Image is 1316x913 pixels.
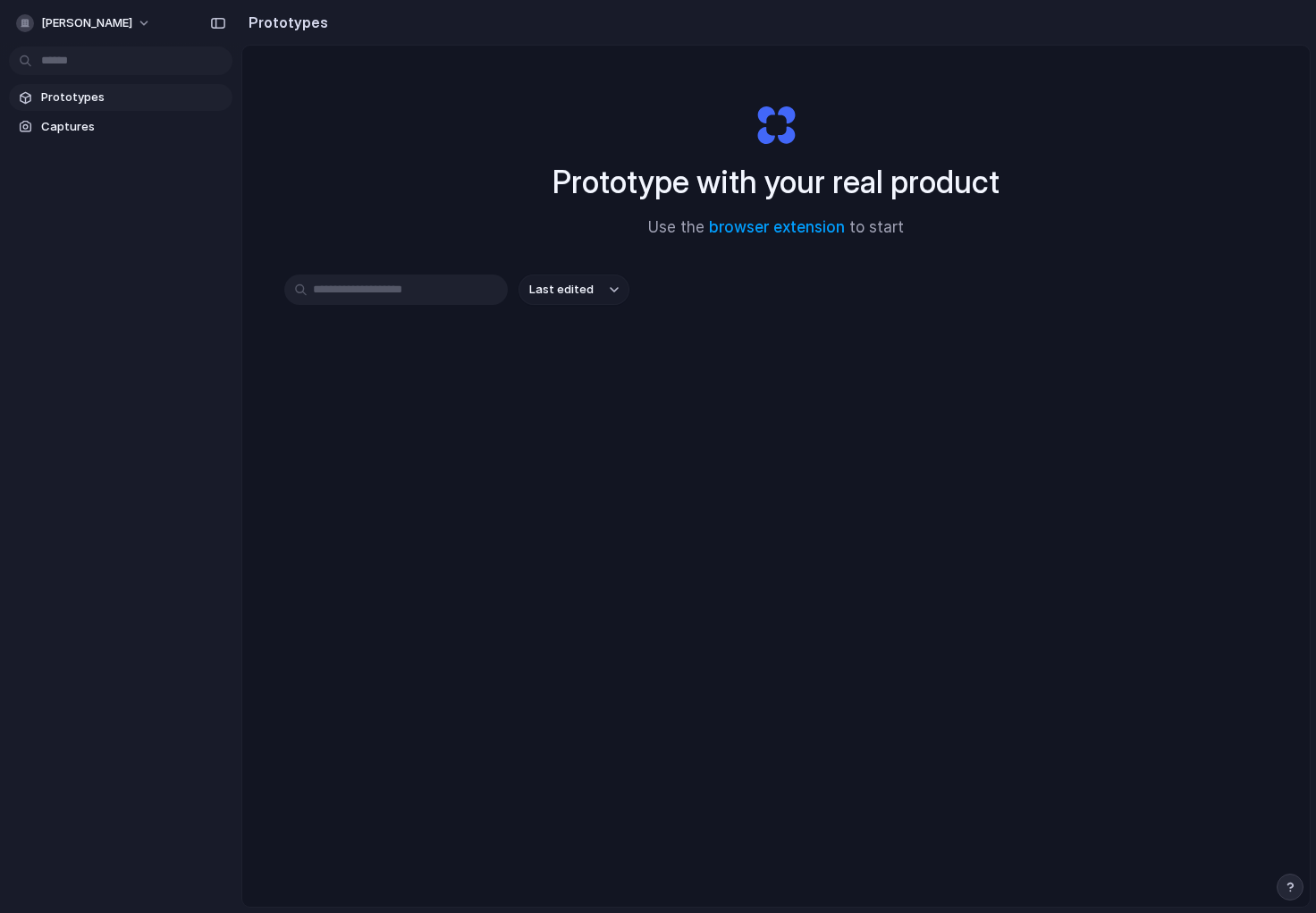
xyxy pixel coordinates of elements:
[41,89,225,106] span: Prototypes
[9,84,232,111] a: Prototypes
[529,281,594,299] span: Last edited
[241,12,328,33] h2: Prototypes
[41,118,225,136] span: Captures
[9,114,232,140] a: Captures
[9,9,160,38] button: [PERSON_NAME]
[519,275,629,305] button: Last edited
[709,218,845,236] a: browser extension
[553,158,1000,206] h1: Prototype with your real product
[41,14,132,32] span: [PERSON_NAME]
[648,216,904,240] span: Use the to start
